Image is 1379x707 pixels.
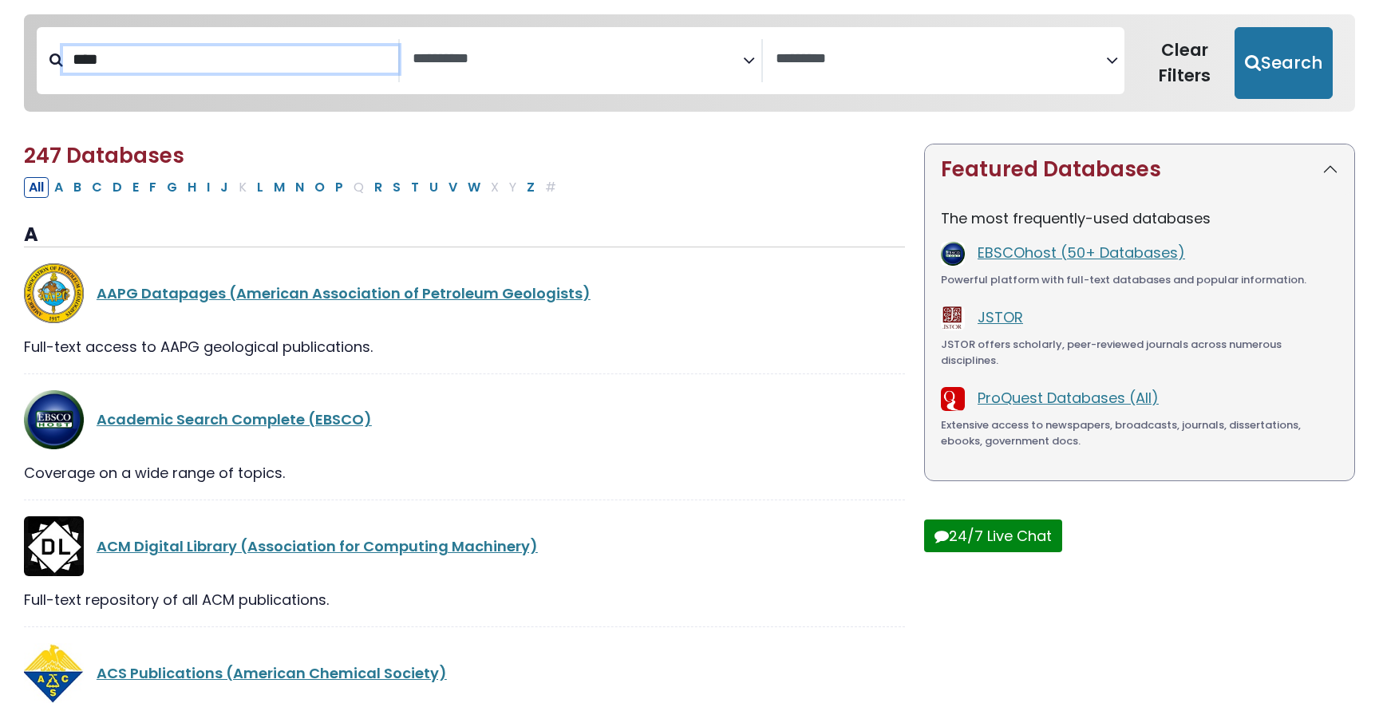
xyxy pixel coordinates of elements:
a: ACM Digital Library (Association for Computing Machinery) [97,536,538,556]
button: Filter Results N [290,177,309,198]
button: Featured Databases [925,144,1354,195]
a: ACS Publications (American Chemical Society) [97,663,447,683]
button: Filter Results B [69,177,86,198]
nav: Search filters [24,14,1355,112]
button: Filter Results M [269,177,290,198]
h3: A [24,223,905,247]
button: Filter Results A [49,177,68,198]
button: Filter Results J [215,177,233,198]
button: Filter Results R [369,177,387,198]
div: Coverage on a wide range of topics. [24,462,905,484]
div: Full-text access to AAPG geological publications. [24,336,905,357]
a: EBSCOhost (50+ Databases) [978,243,1185,263]
button: Filter Results C [87,177,107,198]
input: Search database by title or keyword [63,46,398,73]
p: The most frequently-used databases [941,207,1338,229]
button: Filter Results U [425,177,443,198]
a: AAPG Datapages (American Association of Petroleum Geologists) [97,283,591,303]
button: Filter Results O [310,177,330,198]
button: Filter Results F [144,177,161,198]
button: Filter Results D [108,177,127,198]
button: Filter Results I [202,177,215,198]
button: Filter Results H [183,177,201,198]
span: 247 Databases [24,141,184,170]
button: Filter Results G [162,177,182,198]
textarea: Search [413,51,743,68]
button: Filter Results T [406,177,424,198]
a: Academic Search Complete (EBSCO) [97,409,372,429]
button: Filter Results Z [522,177,539,198]
a: ProQuest Databases (All) [978,388,1159,408]
button: Filter Results P [330,177,348,198]
button: Filter Results L [252,177,268,198]
button: Submit for Search Results [1235,27,1333,99]
button: All [24,177,49,198]
div: Powerful platform with full-text databases and popular information. [941,272,1338,288]
a: JSTOR [978,307,1023,327]
textarea: Search [776,51,1106,68]
div: Full-text repository of all ACM publications. [24,589,905,610]
button: Filter Results E [128,177,144,198]
button: Filter Results W [463,177,485,198]
button: Filter Results V [444,177,462,198]
button: Clear Filters [1134,27,1235,99]
div: JSTOR offers scholarly, peer-reviewed journals across numerous disciplines. [941,337,1338,368]
button: Filter Results S [388,177,405,198]
div: Alpha-list to filter by first letter of database name [24,176,563,196]
button: 24/7 Live Chat [924,519,1062,552]
div: Extensive access to newspapers, broadcasts, journals, dissertations, ebooks, government docs. [941,417,1338,448]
